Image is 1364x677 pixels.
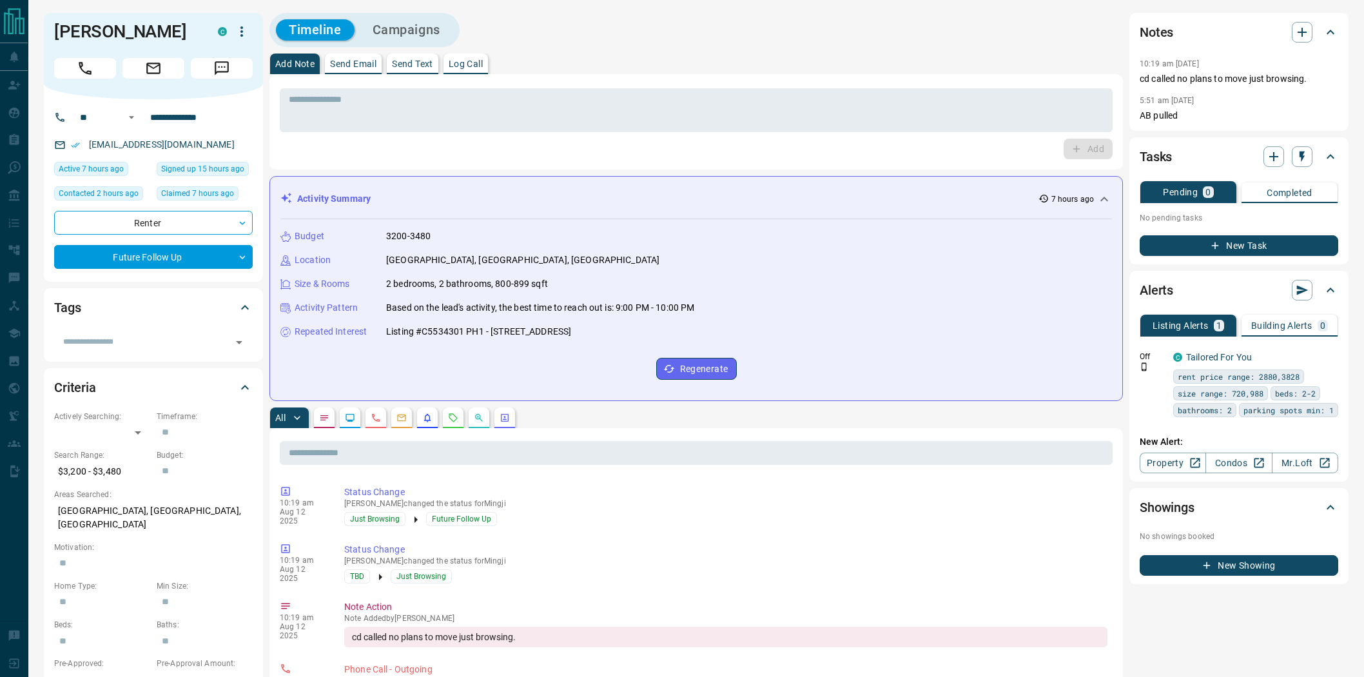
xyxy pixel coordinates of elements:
div: Tue Aug 12 2025 [54,186,150,204]
p: [GEOGRAPHIC_DATA], [GEOGRAPHIC_DATA], [GEOGRAPHIC_DATA] [386,253,659,267]
p: Listing #C5534301 PH1 - [STREET_ADDRESS] [386,325,571,338]
button: Campaigns [360,19,453,41]
p: Location [295,253,331,267]
h2: Alerts [1140,280,1173,300]
p: 7 hours ago [1051,193,1094,205]
p: Aug 12 2025 [280,565,325,583]
p: Budget [295,230,324,243]
div: Mon Aug 11 2025 [157,162,253,180]
a: Condos [1205,453,1272,473]
span: parking spots min: 1 [1243,404,1334,417]
p: Size & Rooms [295,277,350,291]
a: Property [1140,453,1206,473]
svg: Lead Browsing Activity [345,413,355,423]
p: 1 [1216,321,1222,330]
span: size range: 720,988 [1178,387,1263,400]
h2: Tags [54,297,81,318]
h2: Notes [1140,22,1173,43]
p: Pre-Approval Amount: [157,658,253,669]
p: Based on the lead's activity, the best time to reach out is: 9:00 PM - 10:00 PM [386,301,694,315]
span: Email [122,58,184,79]
span: Just Browsing [396,570,446,583]
div: Renter [54,211,253,235]
p: Building Alerts [1251,321,1312,330]
p: Status Change [344,543,1107,556]
p: 10:19 am [280,556,325,565]
p: 0 [1205,188,1211,197]
p: No pending tasks [1140,208,1338,228]
p: [GEOGRAPHIC_DATA], [GEOGRAPHIC_DATA], [GEOGRAPHIC_DATA] [54,500,253,535]
span: Contacted 2 hours ago [59,187,139,200]
svg: Calls [371,413,381,423]
span: Future Follow Up [432,513,491,525]
div: Tue Aug 12 2025 [54,162,150,180]
h2: Criteria [54,377,96,398]
p: 0 [1320,321,1325,330]
p: All [275,413,286,422]
p: Completed [1267,188,1312,197]
div: Tags [54,292,253,323]
span: beds: 2-2 [1275,387,1316,400]
p: Phone Call - Outgoing [344,663,1107,676]
span: Active 7 hours ago [59,162,124,175]
p: Repeated Interest [295,325,367,338]
svg: Requests [448,413,458,423]
p: cd called no plans to move just browsing. [1140,72,1338,86]
p: $3,200 - $3,480 [54,461,150,482]
svg: Emails [396,413,407,423]
p: [PERSON_NAME] changed the status for Mingji [344,556,1107,565]
div: Tue Aug 12 2025 [157,186,253,204]
div: condos.ca [218,27,227,36]
p: Aug 12 2025 [280,507,325,525]
a: Tailored For You [1186,352,1252,362]
p: Motivation: [54,542,253,553]
p: Send Text [392,59,433,68]
p: Timeframe: [157,411,253,422]
p: 3200-3480 [386,230,431,243]
span: Claimed 7 hours ago [161,187,234,200]
p: Listing Alerts [1153,321,1209,330]
svg: Email Verified [71,141,80,150]
div: cd called no plans to move just browsing. [344,627,1107,647]
p: Budget: [157,449,253,461]
p: [PERSON_NAME] changed the status for Mingji [344,499,1107,508]
p: No showings booked [1140,531,1338,542]
p: AB pulled [1140,109,1338,123]
span: TBD [350,570,364,583]
button: New Task [1140,235,1338,256]
a: Mr.Loft [1272,453,1338,473]
p: Pre-Approved: [54,658,150,669]
svg: Listing Alerts [422,413,433,423]
span: bathrooms: 2 [1178,404,1232,417]
p: Areas Searched: [54,489,253,500]
p: Off [1140,351,1165,362]
div: Alerts [1140,275,1338,306]
span: Signed up 15 hours ago [161,162,244,175]
h2: Tasks [1140,146,1172,167]
svg: Opportunities [474,413,484,423]
span: Just Browsing [350,513,400,525]
div: Future Follow Up [54,245,253,269]
h1: [PERSON_NAME] [54,21,199,42]
p: Beds: [54,619,150,631]
p: Baths: [157,619,253,631]
p: Note Added by [PERSON_NAME] [344,614,1107,623]
div: Activity Summary7 hours ago [280,187,1112,211]
p: 5:51 am [DATE] [1140,96,1194,105]
svg: Push Notification Only [1140,362,1149,371]
button: Regenerate [656,358,737,380]
span: rent price range: 2880,3828 [1178,370,1300,383]
p: Activity Summary [297,192,371,206]
button: Timeline [276,19,355,41]
p: Search Range: [54,449,150,461]
svg: Notes [319,413,329,423]
p: New Alert: [1140,435,1338,449]
button: New Showing [1140,555,1338,576]
p: Note Action [344,600,1107,614]
a: [EMAIL_ADDRESS][DOMAIN_NAME] [89,139,235,150]
p: 10:19 am [280,498,325,507]
span: Call [54,58,116,79]
p: Min Size: [157,580,253,592]
svg: Agent Actions [500,413,510,423]
div: condos.ca [1173,353,1182,362]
